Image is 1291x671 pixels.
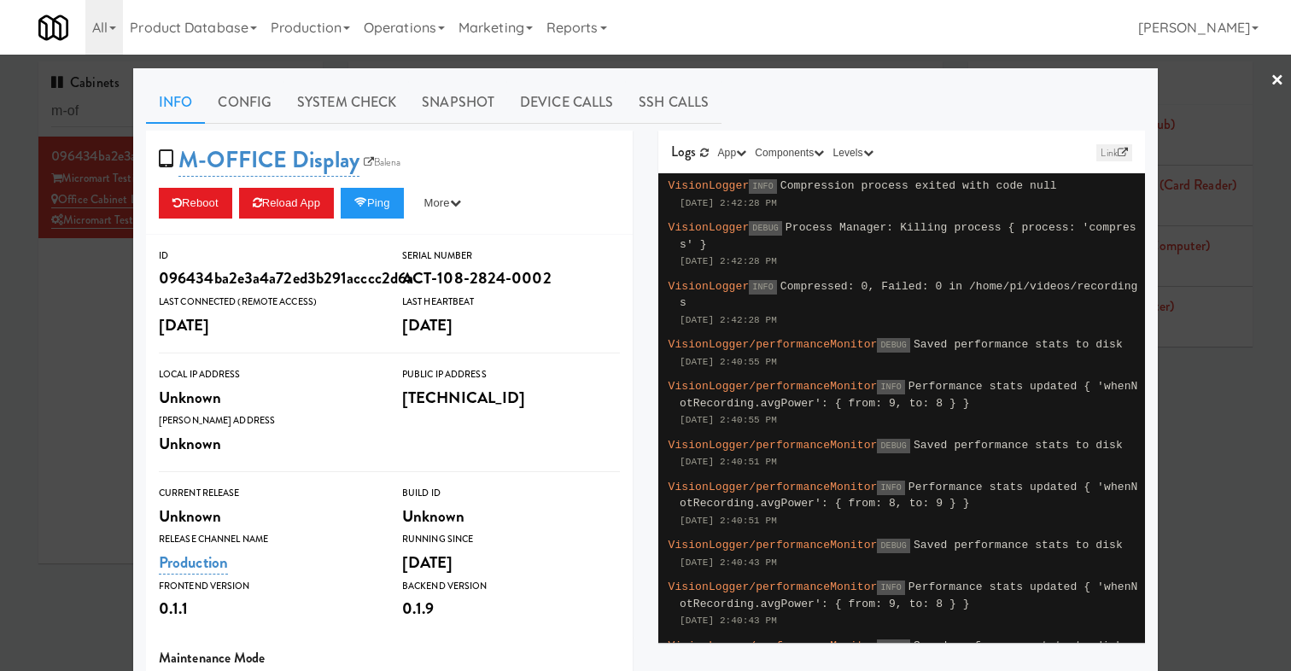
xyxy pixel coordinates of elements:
[402,383,620,412] div: [TECHNICAL_ID]
[680,256,777,266] span: [DATE] 2:42:28 PM
[159,366,377,383] div: Local IP Address
[914,439,1123,452] span: Saved performance stats to disk
[877,639,910,654] span: DEBUG
[914,338,1123,351] span: Saved performance stats to disk
[402,485,620,502] div: Build Id
[402,264,620,293] div: ACT-108-2824-0002
[751,144,828,161] button: Components
[780,179,1057,192] span: Compression process exited with code null
[680,481,1138,511] span: Performance stats updated { 'whenNotRecording.avgPower': { from: 8, to: 9 } }
[680,557,777,568] span: [DATE] 2:40:43 PM
[680,198,777,208] span: [DATE] 2:42:28 PM
[402,531,620,548] div: Running Since
[680,581,1138,610] span: Performance stats updated { 'whenNotRecording.avgPower': { from: 9, to: 8 } }
[159,578,377,595] div: Frontend Version
[669,280,750,293] span: VisionLogger
[159,551,228,575] a: Production
[402,578,620,595] div: Backend Version
[914,639,1123,652] span: Saved performance stats to disk
[402,502,620,531] div: Unknown
[680,280,1138,310] span: Compressed: 0, Failed: 0 in /home/pi/videos/recordings
[507,81,626,124] a: Device Calls
[877,338,910,353] span: DEBUG
[159,294,377,311] div: Last Connected (Remote Access)
[159,412,377,429] div: [PERSON_NAME] Address
[680,221,1136,251] span: Process Manager: Killing process { process: 'compress' }
[159,248,377,265] div: ID
[669,539,878,551] span: VisionLogger/performanceMonitor
[159,531,377,548] div: Release Channel Name
[877,539,910,553] span: DEBUG
[159,648,266,668] span: Maintenance Mode
[828,144,877,161] button: Levels
[402,366,620,383] div: Public IP Address
[749,280,776,295] span: INFO
[669,481,878,493] span: VisionLogger/performanceMonitor
[284,81,409,124] a: System Check
[402,294,620,311] div: Last Heartbeat
[669,380,878,393] span: VisionLogger/performanceMonitor
[38,13,68,43] img: Micromart
[877,439,910,453] span: DEBUG
[159,383,377,412] div: Unknown
[749,221,782,236] span: DEBUG
[178,143,359,177] a: M-OFFICE Display
[626,81,721,124] a: SSH Calls
[680,457,777,467] span: [DATE] 2:40:51 PM
[159,264,377,293] div: 096434ba2e3a4a72ed3b291acccc2d6a
[669,439,878,452] span: VisionLogger/performanceMonitor
[205,81,284,124] a: Config
[159,502,377,531] div: Unknown
[680,516,777,526] span: [DATE] 2:40:51 PM
[159,429,377,458] div: Unknown
[1096,144,1132,161] a: Link
[359,154,406,171] a: Balena
[877,481,904,495] span: INFO
[159,188,232,219] button: Reboot
[671,142,696,161] span: Logs
[409,81,507,124] a: Snapshot
[159,594,377,623] div: 0.1.1
[159,313,210,336] span: [DATE]
[680,616,777,626] span: [DATE] 2:40:43 PM
[914,539,1123,551] span: Saved performance stats to disk
[402,313,453,336] span: [DATE]
[877,581,904,595] span: INFO
[146,81,205,124] a: Info
[680,357,777,367] span: [DATE] 2:40:55 PM
[402,551,453,574] span: [DATE]
[714,144,751,161] button: App
[159,485,377,502] div: Current Release
[877,380,904,394] span: INFO
[402,248,620,265] div: Serial Number
[669,221,750,234] span: VisionLogger
[669,581,878,593] span: VisionLogger/performanceMonitor
[239,188,334,219] button: Reload App
[680,380,1138,410] span: Performance stats updated { 'whenNotRecording.avgPower': { from: 9, to: 8 } }
[1271,55,1284,108] a: ×
[669,639,878,652] span: VisionLogger/performanceMonitor
[680,315,777,325] span: [DATE] 2:42:28 PM
[341,188,404,219] button: Ping
[680,415,777,425] span: [DATE] 2:40:55 PM
[402,594,620,623] div: 0.1.9
[669,338,878,351] span: VisionLogger/performanceMonitor
[411,188,475,219] button: More
[749,179,776,194] span: INFO
[669,179,750,192] span: VisionLogger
